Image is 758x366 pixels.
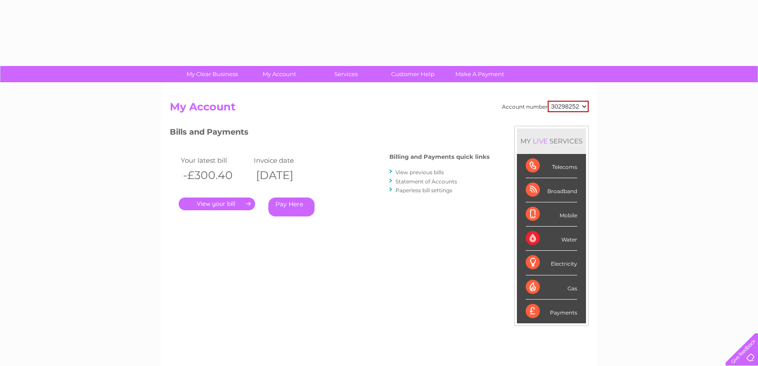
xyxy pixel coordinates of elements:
a: Customer Help [377,66,449,82]
div: Electricity [526,251,577,275]
h3: Bills and Payments [170,126,490,141]
a: View previous bills [395,169,444,176]
div: Broadband [526,178,577,202]
a: . [179,198,255,210]
th: -£300.40 [179,166,252,184]
th: [DATE] [252,166,325,184]
a: Make A Payment [443,66,516,82]
div: Mobile [526,202,577,227]
h4: Billing and Payments quick links [389,154,490,160]
h2: My Account [170,101,589,117]
div: MY SERVICES [517,128,586,154]
a: My Account [243,66,315,82]
td: Your latest bill [179,154,252,166]
a: Paperless bill settings [395,187,452,194]
div: LIVE [531,137,549,145]
div: Gas [526,275,577,300]
a: Statement of Accounts [395,178,457,185]
div: Account number [502,101,589,112]
div: Water [526,227,577,251]
a: Services [310,66,382,82]
a: My Clear Business [176,66,249,82]
td: Invoice date [252,154,325,166]
div: Telecoms [526,154,577,178]
div: Payments [526,300,577,323]
a: Pay Here [268,198,315,216]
